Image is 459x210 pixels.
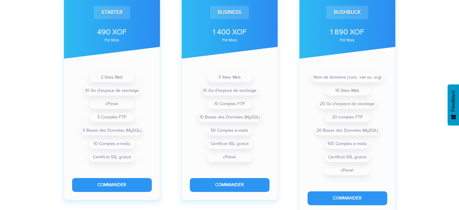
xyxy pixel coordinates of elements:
li: 100 Comptes e-mails [325,139,370,149]
li: 10 Comptes FTP [207,99,252,109]
li: cPanel [207,152,252,162]
div: 1 400 XOF [190,27,269,37]
iframe: Drift Widget Chat Controller [429,180,452,203]
li: 5 Bases des Données (MySQL) [81,126,142,135]
li: cPanel [325,166,370,175]
li: 5 Sites Web [207,73,252,82]
button: Commander [308,191,387,205]
div: Business [210,6,249,19]
div: par mois [72,38,152,42]
li: Nom de domaine (.com, .net ou .org) [312,73,382,82]
button: Commander [190,178,269,192]
button: Commander [72,178,152,192]
button: Feedback - Afficher l’enquête [448,84,459,125]
li: Certificat SSL gratuit [325,152,370,162]
li: Certificat SSL gratuit [89,152,135,162]
div: 1 890 XOF [308,27,387,37]
li: 10 Comptes e-mails [89,139,135,149]
li: 10 Go d'espace de stockage [84,86,140,95]
div: par mois [308,38,387,42]
span: Feedback [451,90,456,111]
li: 20 Bases des Données (MySQL) [315,126,379,135]
li: 50 Comptes e-mails [207,126,252,135]
div: par mois [190,38,269,42]
div: Bushbuck [326,6,368,19]
li: 20 comptes FTP [325,112,370,122]
li: 10 Go d'espace de stockage [202,86,258,95]
li: 10 Bases des Données (MySQL) [198,112,261,122]
iframe: Drift Widget Chat Window [335,117,455,183]
li: 20 Go d'espace de stockage [319,99,376,109]
li: cPanel [89,99,135,109]
div: 490 XOF [72,27,152,37]
li: 2 Sites Web [89,73,135,82]
div: Starter [94,6,130,19]
li: 10 Sites Web [325,86,370,95]
li: Certificat SSL gratuit [207,139,252,149]
li: 5 Comptes FTP [89,112,135,122]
